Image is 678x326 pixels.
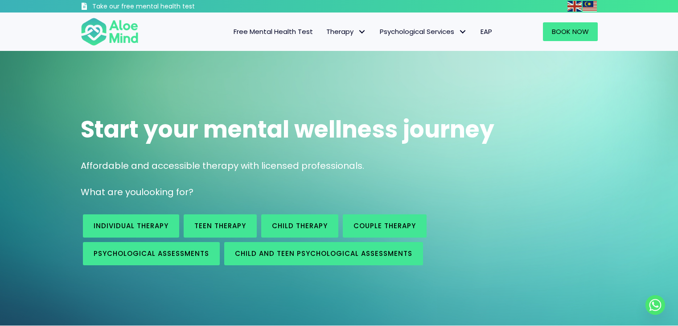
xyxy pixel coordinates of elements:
span: Start your mental wellness journey [81,113,494,146]
span: Child Therapy [272,221,328,230]
nav: Menu [150,22,499,41]
h3: Take our free mental health test [92,2,242,11]
img: en [567,1,582,12]
a: Individual therapy [83,214,179,238]
a: Free Mental Health Test [227,22,320,41]
span: looking for? [141,186,193,198]
span: Couple therapy [353,221,416,230]
a: Psychological assessments [83,242,220,265]
a: Take our free mental health test [81,2,242,13]
a: Teen Therapy [184,214,257,238]
span: Book Now [552,27,589,36]
span: EAP [481,27,492,36]
img: Aloe mind Logo [81,17,139,46]
a: Book Now [543,22,598,41]
a: Whatsapp [645,295,665,315]
a: Couple therapy [343,214,427,238]
span: Free Mental Health Test [234,27,313,36]
span: Child and Teen Psychological assessments [235,249,412,258]
span: Individual therapy [94,221,168,230]
a: EAP [474,22,499,41]
a: English [567,1,583,11]
img: ms [583,1,597,12]
span: Psychological Services: submenu [456,25,469,38]
span: Therapy: submenu [356,25,369,38]
span: Psychological assessments [94,249,209,258]
a: Child Therapy [261,214,338,238]
a: Psychological ServicesPsychological Services: submenu [373,22,474,41]
a: TherapyTherapy: submenu [320,22,373,41]
span: Psychological Services [380,27,467,36]
span: Therapy [326,27,366,36]
a: Malay [583,1,598,11]
p: Affordable and accessible therapy with licensed professionals. [81,159,598,172]
a: Child and Teen Psychological assessments [224,242,423,265]
span: What are you [81,186,141,198]
span: Teen Therapy [194,221,246,230]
